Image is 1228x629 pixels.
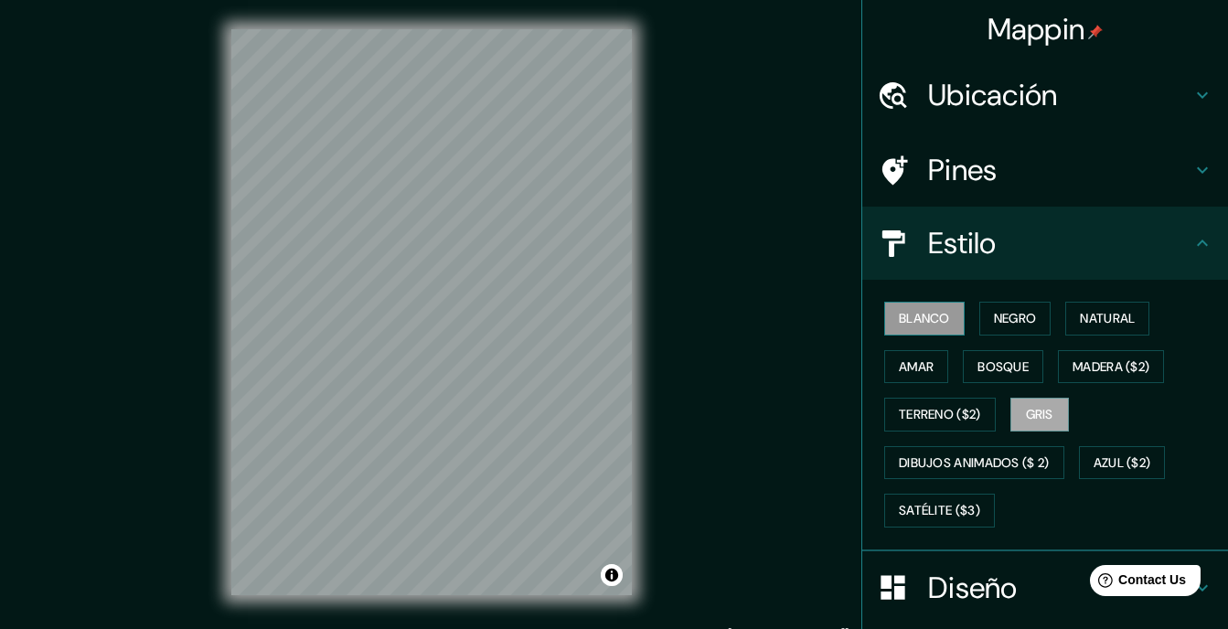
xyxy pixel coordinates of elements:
button: Satélite ($3) [884,494,995,528]
button: Terreno ($2) [884,398,996,432]
button: Madera ($2) [1058,350,1164,384]
h4: Diseño [928,570,1191,606]
button: Bosque [963,350,1043,384]
font: Terreno ($2) [899,403,981,426]
font: Dibujos animados ($ 2) [899,452,1050,474]
img: pin-icon.png [1088,25,1103,39]
font: Azul ($2) [1094,452,1151,474]
font: Natural [1080,307,1135,330]
button: Natural [1065,302,1149,336]
h4: Estilo [928,225,1191,261]
button: Dibujos animados ($ 2) [884,446,1064,480]
font: Bosque [977,356,1029,378]
font: Satélite ($3) [899,499,980,522]
iframe: Help widget launcher [1065,558,1208,609]
font: Negro [994,307,1037,330]
button: Gris [1010,398,1069,432]
button: Amar [884,350,948,384]
button: Blanco [884,302,965,336]
font: Amar [899,356,934,378]
div: Pines [862,133,1228,207]
font: Blanco [899,307,950,330]
div: Diseño [862,551,1228,624]
h4: Pines [928,152,1191,188]
canvas: Mapa [231,29,632,595]
font: Madera ($2) [1073,356,1149,378]
font: Gris [1026,403,1053,426]
button: Azul ($2) [1079,446,1166,480]
button: Negro [979,302,1052,336]
div: Estilo [862,207,1228,280]
div: Ubicación [862,59,1228,132]
h4: Ubicación [928,77,1191,113]
font: Mappin [988,10,1085,48]
button: Alternar atribución [601,564,623,586]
